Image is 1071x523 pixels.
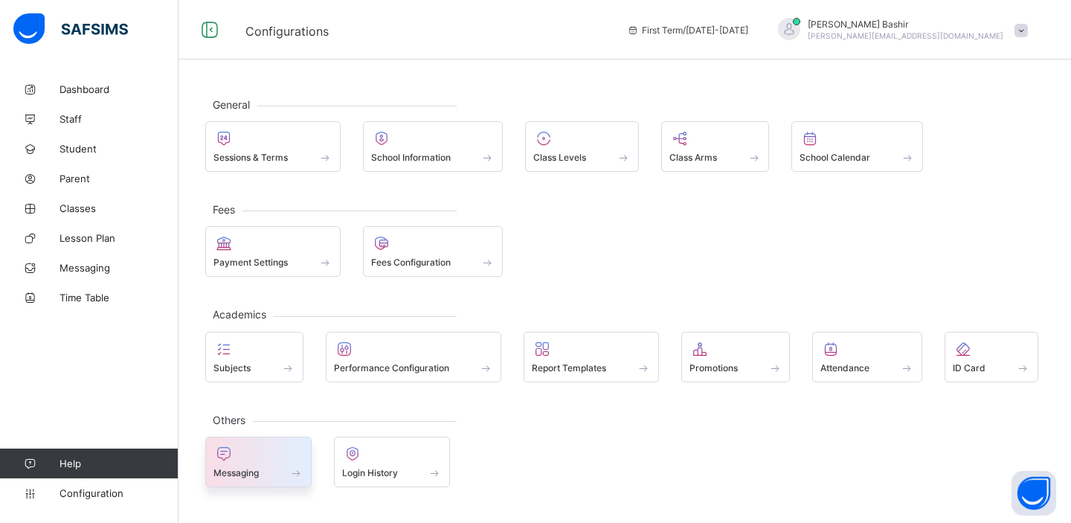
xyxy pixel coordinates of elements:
[533,152,586,163] span: Class Levels
[205,226,341,277] div: Payment Settings
[334,437,451,487] div: Login History
[213,362,251,373] span: Subjects
[953,362,985,373] span: ID Card
[808,31,1003,40] span: [PERSON_NAME][EMAIL_ADDRESS][DOMAIN_NAME]
[661,121,770,172] div: Class Arms
[59,202,178,214] span: Classes
[326,332,502,382] div: Performance Configuration
[820,362,869,373] span: Attendance
[627,25,748,36] span: session/term information
[205,332,303,382] div: Subjects
[689,362,738,373] span: Promotions
[681,332,791,382] div: Promotions
[342,467,398,478] span: Login History
[791,121,923,172] div: School Calendar
[800,152,870,163] span: School Calendar
[59,143,178,155] span: Student
[763,18,1035,42] div: HamidBashir
[205,203,242,216] span: Fees
[205,437,312,487] div: Messaging
[213,152,288,163] span: Sessions & Terms
[213,467,259,478] span: Messaging
[59,83,178,95] span: Dashboard
[13,13,128,45] img: safsims
[205,121,341,172] div: Sessions & Terms
[205,414,253,426] span: Others
[59,458,178,469] span: Help
[59,487,178,499] span: Configuration
[524,332,659,382] div: Report Templates
[945,332,1038,382] div: ID Card
[205,308,274,321] span: Academics
[525,121,639,172] div: Class Levels
[334,362,449,373] span: Performance Configuration
[669,152,717,163] span: Class Arms
[59,292,178,304] span: Time Table
[363,226,504,277] div: Fees Configuration
[59,232,178,244] span: Lesson Plan
[245,24,329,39] span: Configurations
[213,257,288,268] span: Payment Settings
[371,152,451,163] span: School Information
[371,257,451,268] span: Fees Configuration
[363,121,504,172] div: School Information
[205,98,257,111] span: General
[59,262,178,274] span: Messaging
[532,362,606,373] span: Report Templates
[1011,471,1056,516] button: Open asap
[808,19,1003,30] span: [PERSON_NAME] Bashir
[812,332,922,382] div: Attendance
[59,113,178,125] span: Staff
[59,173,178,185] span: Parent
